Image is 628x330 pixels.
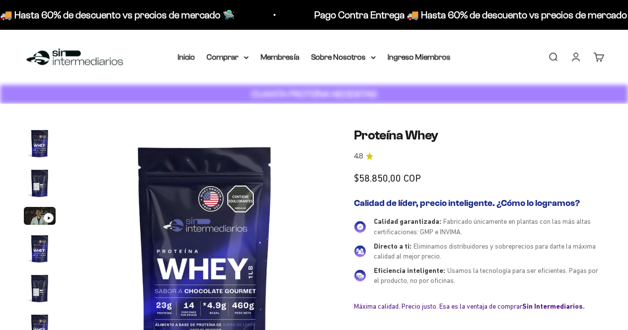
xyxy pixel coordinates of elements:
[311,51,376,64] summary: Sobre Nosotros
[24,207,56,228] button: Ir al artículo 3
[251,89,377,99] strong: CUANTA PROTEÍNA NECESITAS
[354,269,366,281] img: Eficiencia inteligente
[374,242,596,261] span: Eliminamos distribuidores y sobreprecios para darte la máxima calidad al mejor precio.
[354,245,366,257] img: Directo a ti
[24,272,56,307] button: Ir al artículo 5
[354,302,604,311] div: Máxima calidad. Precio justo. Esa es la ventaja de comprar
[24,167,56,202] button: Ir al artículo 2
[374,266,598,285] span: Usamos la tecnología para ser eficientes. Pagas por el producto, no por oficinas.
[354,151,363,162] span: 4.8
[24,167,56,199] img: Proteína Whey
[354,170,421,186] sale-price: $58.850,00 COP
[354,221,366,233] img: Calidad garantizada
[388,53,451,61] a: Ingreso Miembros
[522,302,585,310] b: Sin Intermediarios.
[24,233,56,264] img: Proteína Whey
[354,198,604,209] h2: Calidad de líder, precio inteligente. ¿Cómo lo logramos?
[374,266,445,274] span: Eficiencia inteligente:
[374,242,412,250] span: Directo a ti:
[374,217,441,225] span: Calidad garantizada:
[354,128,604,143] h1: Proteína Whey
[207,51,249,64] summary: Comprar
[24,128,56,162] button: Ir al artículo 1
[24,272,56,304] img: Proteína Whey
[24,128,56,159] img: Proteína Whey
[374,217,591,236] span: Fabricado únicamente en plantas con las más altas certificaciones: GMP e INVIMA.
[354,151,604,162] a: 4.84.8 de 5.0 estrellas
[178,53,195,61] a: Inicio
[261,53,299,61] a: Membresía
[24,233,56,267] button: Ir al artículo 4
